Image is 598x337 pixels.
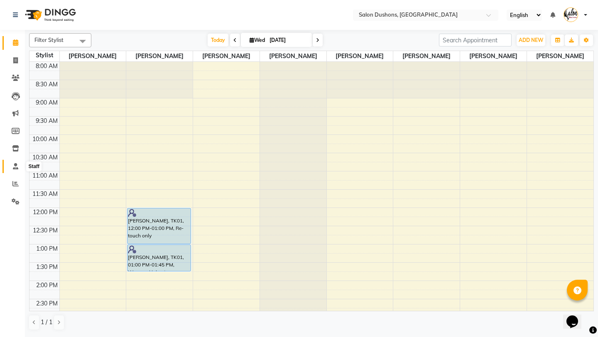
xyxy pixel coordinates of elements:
div: 8:30 AM [34,80,59,89]
div: 2:30 PM [34,299,59,308]
span: Filter Stylist [34,37,64,43]
div: [PERSON_NAME], TK01, 12:00 PM-01:00 PM, Re-touch only [127,208,191,244]
div: 1:30 PM [34,263,59,271]
div: 1:00 PM [34,244,59,253]
div: 10:00 AM [31,135,59,144]
div: 10:30 AM [31,153,59,162]
span: Wed [248,37,267,43]
input: 2025-09-03 [267,34,309,46]
span: [PERSON_NAME] [126,51,193,61]
div: [PERSON_NAME], TK01, 01:00 PM-01:45 PM, Womens Haircut [127,245,191,271]
iframe: chat widget [563,304,590,329]
span: [PERSON_NAME] [260,51,326,61]
div: 2:00 PM [34,281,59,290]
div: 12:00 PM [31,208,59,217]
span: [PERSON_NAME] [460,51,527,61]
div: 9:00 AM [34,98,59,107]
span: [PERSON_NAME] [527,51,593,61]
span: [PERSON_NAME] [193,51,260,61]
div: 8:00 AM [34,62,59,71]
span: ADD NEW [519,37,543,43]
div: Stylist [29,51,59,60]
div: 11:30 AM [31,190,59,198]
div: 9:30 AM [34,117,59,125]
div: 12:30 PM [31,226,59,235]
input: Search Appointment [439,34,512,46]
span: 1 / 1 [41,318,52,327]
img: null [564,7,578,22]
div: Staff [26,161,42,171]
div: 11:00 AM [31,171,59,180]
button: ADD NEW [517,34,545,46]
span: Today [208,34,228,46]
span: [PERSON_NAME] [60,51,126,61]
span: [PERSON_NAME] [393,51,460,61]
img: logo [21,3,78,27]
span: [PERSON_NAME] [327,51,393,61]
